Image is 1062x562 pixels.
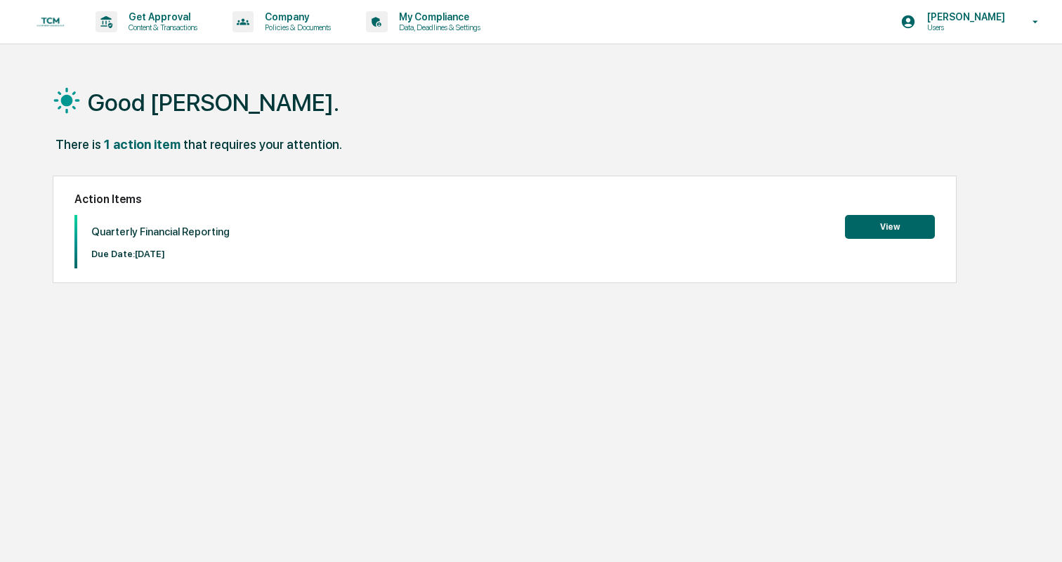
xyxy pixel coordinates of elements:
img: logo [34,15,67,29]
p: Quarterly Financial Reporting [91,226,230,238]
p: Users [916,22,1012,32]
button: View [845,215,935,239]
p: Company [254,11,338,22]
div: 1 action item [104,137,181,152]
p: My Compliance [388,11,487,22]
div: There is [55,137,101,152]
p: Get Approval [117,11,204,22]
p: Due Date: [DATE] [91,249,230,259]
p: Content & Transactions [117,22,204,32]
p: [PERSON_NAME] [916,11,1012,22]
h2: Action Items [74,192,935,206]
div: that requires your attention. [183,137,342,152]
p: Policies & Documents [254,22,338,32]
a: View [845,219,935,233]
h1: Good [PERSON_NAME]. [88,89,339,117]
p: Data, Deadlines & Settings [388,22,487,32]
